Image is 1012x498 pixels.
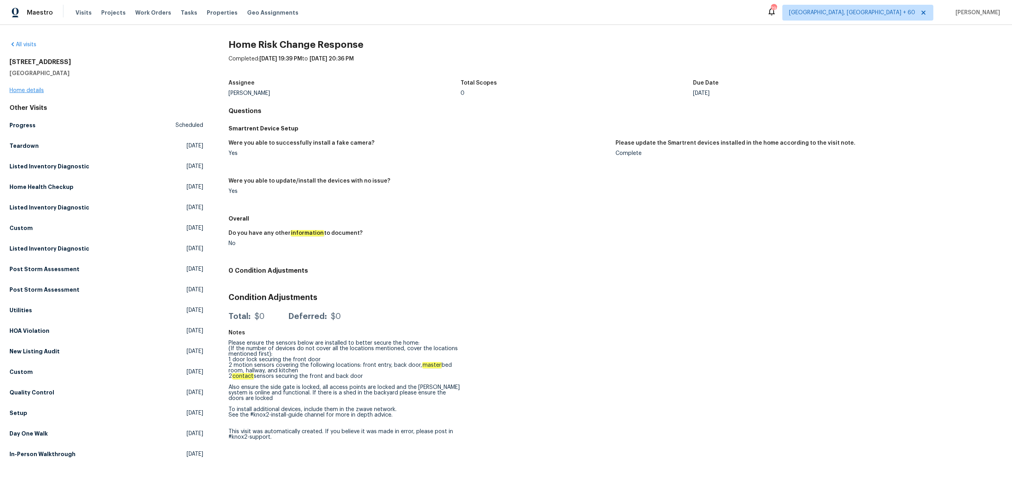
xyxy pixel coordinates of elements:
[288,313,327,321] div: Deferred:
[187,245,203,253] span: [DATE]
[952,9,1000,17] span: [PERSON_NAME]
[461,80,497,86] h5: Total Scopes
[187,224,203,232] span: [DATE]
[9,221,203,235] a: Custom[DATE]
[9,324,203,338] a: HOA Violation[DATE]
[9,447,203,461] a: In-Person Walkthrough[DATE]
[9,58,203,66] h2: [STREET_ADDRESS]
[9,204,89,211] h5: Listed Inventory Diagnostic
[228,140,374,146] h5: Were you able to successfully install a fake camera?
[9,306,32,314] h5: Utilities
[228,230,363,236] h5: Do you have any other to document?
[9,159,203,174] a: Listed Inventory Diagnostic[DATE]
[259,56,302,62] span: [DATE] 19:39 PM
[9,303,203,317] a: Utilities[DATE]
[9,409,27,417] h5: Setup
[9,450,76,458] h5: In-Person Walkthrough
[187,162,203,170] span: [DATE]
[693,80,719,86] h5: Due Date
[9,406,203,420] a: Setup[DATE]
[9,265,79,273] h5: Post Storm Assessment
[207,9,238,17] span: Properties
[461,91,693,96] div: 0
[228,215,1003,223] h5: Overall
[9,389,54,396] h5: Quality Control
[9,286,79,294] h5: Post Storm Assessment
[9,121,36,129] h5: Progress
[228,189,609,194] div: Yes
[228,41,1003,49] h2: Home Risk Change Response
[187,409,203,417] span: [DATE]
[9,142,39,150] h5: Teardown
[9,385,203,400] a: Quality Control[DATE]
[228,80,255,86] h5: Assignee
[187,430,203,438] span: [DATE]
[187,183,203,191] span: [DATE]
[228,91,461,96] div: [PERSON_NAME]
[9,241,203,256] a: Listed Inventory Diagnostic[DATE]
[187,204,203,211] span: [DATE]
[228,313,251,321] div: Total:
[789,9,915,17] span: [GEOGRAPHIC_DATA], [GEOGRAPHIC_DATA] + 60
[9,183,74,191] h5: Home Health Checkup
[228,178,390,184] h5: Were you able to update/install the devices with no issue?
[331,313,341,321] div: $0
[771,5,776,13] div: 790
[228,340,461,440] div: Please ensure the sensors below are installed to better secure the home: (If the number of device...
[9,139,203,153] a: Teardown[DATE]
[9,368,33,376] h5: Custom
[422,362,442,368] em: master
[187,327,203,335] span: [DATE]
[9,344,203,358] a: New Listing Audit[DATE]
[616,151,996,156] div: Complete
[9,42,36,47] a: All visits
[228,241,609,246] div: No
[228,330,245,336] h5: Notes
[9,224,33,232] h5: Custom
[291,230,324,236] em: information
[9,283,203,297] a: Post Storm Assessment[DATE]
[101,9,126,17] span: Projects
[27,9,53,17] span: Maestro
[187,265,203,273] span: [DATE]
[187,286,203,294] span: [DATE]
[228,294,1003,302] h3: Condition Adjustments
[9,200,203,215] a: Listed Inventory Diagnostic[DATE]
[228,55,1003,75] div: Completed: to
[9,426,203,441] a: Day One Walk[DATE]
[310,56,354,62] span: [DATE] 20:36 PM
[9,180,203,194] a: Home Health Checkup[DATE]
[9,262,203,276] a: Post Storm Assessment[DATE]
[76,9,92,17] span: Visits
[228,151,609,156] div: Yes
[187,306,203,314] span: [DATE]
[9,327,49,335] h5: HOA Violation
[693,91,925,96] div: [DATE]
[187,347,203,355] span: [DATE]
[9,430,48,438] h5: Day One Walk
[232,373,254,379] em: contact
[187,450,203,458] span: [DATE]
[228,267,1003,275] h4: 0 Condition Adjustments
[187,389,203,396] span: [DATE]
[135,9,171,17] span: Work Orders
[247,9,298,17] span: Geo Assignments
[255,313,264,321] div: $0
[187,368,203,376] span: [DATE]
[9,365,203,379] a: Custom[DATE]
[9,88,44,93] a: Home details
[228,124,1003,132] h5: Smartrent Device Setup
[9,162,89,170] h5: Listed Inventory Diagnostic
[187,142,203,150] span: [DATE]
[616,140,855,146] h5: Please update the Smartrent devices installed in the home according to the visit note.
[9,347,60,355] h5: New Listing Audit
[9,69,203,77] h5: [GEOGRAPHIC_DATA]
[176,121,203,129] span: Scheduled
[228,107,1003,115] h4: Questions
[9,118,203,132] a: ProgressScheduled
[181,10,197,15] span: Tasks
[9,245,89,253] h5: Listed Inventory Diagnostic
[9,104,203,112] div: Other Visits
